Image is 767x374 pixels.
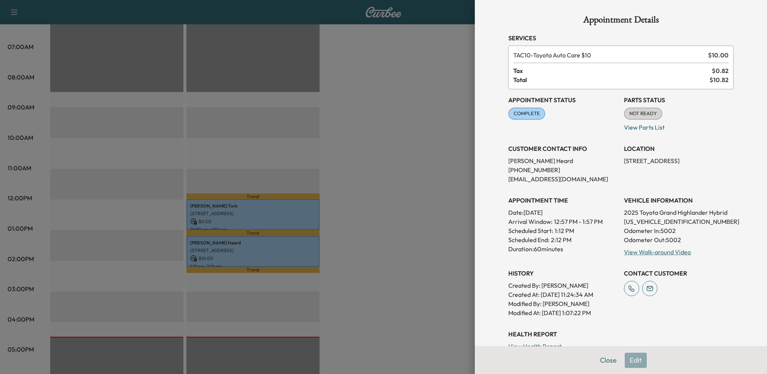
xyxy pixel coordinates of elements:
span: COMPLETE [509,110,544,117]
span: 12:57 PM - 1:57 PM [554,217,603,226]
h3: Services [508,33,734,43]
p: Date: [DATE] [508,208,618,217]
p: [PHONE_NUMBER] [508,165,618,174]
span: Tax [513,66,712,75]
h3: Parts Status [624,95,734,105]
span: $ 0.82 [712,66,729,75]
h3: History [508,269,618,278]
h3: Appointment Status [508,95,618,105]
p: Arrival Window: [508,217,618,226]
button: Close [595,353,622,368]
p: [EMAIL_ADDRESS][DOMAIN_NAME] [508,174,618,184]
p: Created At : [DATE] 11:24:34 AM [508,290,618,299]
p: View Parts List [624,120,734,132]
p: Odometer In: 5002 [624,226,734,235]
h3: VEHICLE INFORMATION [624,196,734,205]
a: View Health Report [508,342,562,350]
p: [STREET_ADDRESS] [624,156,734,165]
p: [PERSON_NAME] Heard [508,156,618,165]
h3: LOCATION [624,144,734,153]
p: 2:12 PM [551,235,571,244]
p: 2025 Toyota Grand Highlander Hybrid [624,208,734,217]
h1: Appointment Details [508,15,734,27]
p: Modified At : [DATE] 1:07:22 PM [508,308,618,317]
p: Modified By : [PERSON_NAME] [508,299,618,308]
span: NOT READY [625,110,662,117]
p: Odometer Out: 5002 [624,235,734,244]
span: Total [513,75,710,84]
p: Duration: 60 minutes [508,244,618,254]
h3: CUSTOMER CONTACT INFO [508,144,618,153]
p: Scheduled Start: [508,226,553,235]
h3: Health Report [508,330,734,339]
p: 1:12 PM [555,226,574,235]
p: Created By : [PERSON_NAME] [508,281,618,290]
span: Toyota Auto Care $10 [513,51,705,60]
span: $ 10.82 [710,75,729,84]
p: [US_VEHICLE_IDENTIFICATION_NUMBER] [624,217,734,226]
p: Scheduled End: [508,235,549,244]
span: $ 10.00 [708,51,729,60]
h3: APPOINTMENT TIME [508,196,618,205]
h3: CONTACT CUSTOMER [624,269,734,278]
a: View Walk-around Video [624,248,691,256]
